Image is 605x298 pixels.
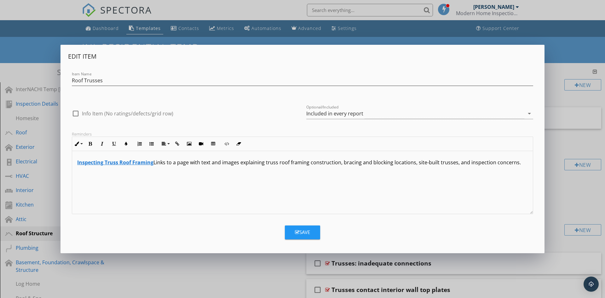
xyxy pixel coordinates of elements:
h4: Edit Item [68,52,537,61]
button: Bold (Ctrl+B) [84,138,96,150]
div: Open Intercom Messenger [584,277,599,292]
button: Italic (Ctrl+I) [96,138,108,150]
button: Unordered List [146,138,158,150]
button: Clear Formatting [233,138,245,150]
button: Colors [120,138,132,150]
button: Insert Table [207,138,219,150]
button: Insert Video [195,138,207,150]
button: Code View [221,138,233,150]
input: Item Name [72,75,533,86]
div: Save [295,229,310,236]
div: Included in every report [306,111,363,116]
button: Insert Image (Ctrl+P) [183,138,195,150]
button: Align [159,138,171,150]
label: Info Item (No ratings/defects/grid row) [82,110,173,117]
button: Ordered List [134,138,146,150]
p: Links to a page with text and images explaining truss roof framing construction, bracing and bloc... [77,159,528,166]
button: Inline Style [72,138,84,150]
button: Insert Link (Ctrl+K) [171,138,183,150]
div: Reminders [72,131,533,137]
button: Underline (Ctrl+U) [108,138,120,150]
a: Inspecting Truss Roof Framing [77,159,153,166]
i: arrow_drop_down [526,110,533,117]
button: Save [285,225,320,239]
